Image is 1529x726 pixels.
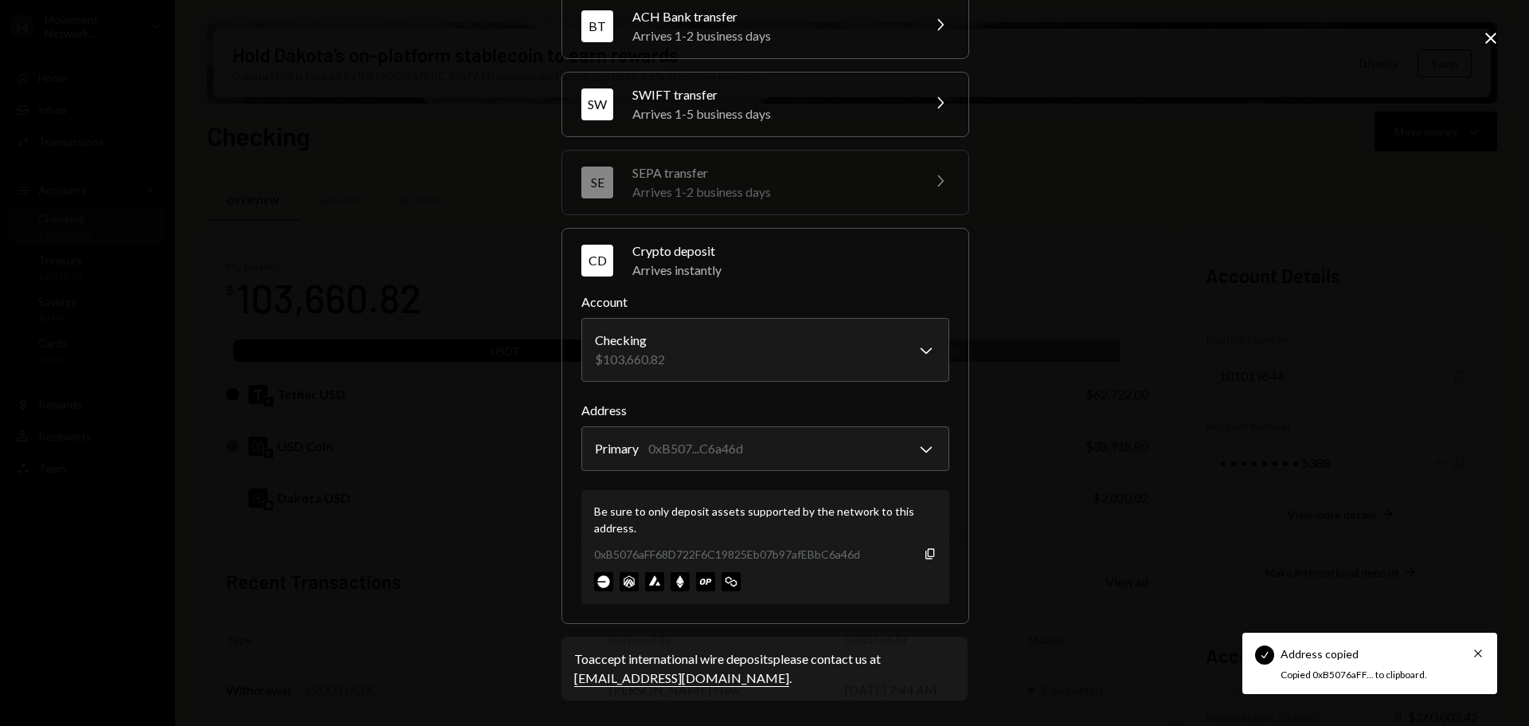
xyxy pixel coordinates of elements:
[620,572,639,591] img: arbitrum-mainnet
[581,245,613,277] div: CD
[632,163,911,182] div: SEPA transfer
[632,85,911,104] div: SWIFT transfer
[574,649,955,688] div: To accept international wire deposits please contact us at .
[581,318,949,382] button: Account
[562,73,968,136] button: SWSWIFT transferArrives 1-5 business days
[632,104,911,124] div: Arrives 1-5 business days
[581,88,613,120] div: SW
[581,167,613,198] div: SE
[696,572,715,591] img: optimism-mainnet
[648,439,743,458] div: 0xB507...C6a46d
[581,426,949,471] button: Address
[594,503,937,536] div: Be sure to only deposit assets supported by the network to this address.
[594,546,860,563] div: 0xB5076aFF68D722F6C19825Eb07b97afEBbC6a46d
[632,182,911,202] div: Arrives 1-2 business days
[562,229,968,292] button: CDCrypto depositArrives instantly
[632,241,949,261] div: Crypto deposit
[721,572,741,591] img: polygon-mainnet
[581,401,949,420] label: Address
[632,7,911,26] div: ACH Bank transfer
[1281,646,1359,662] div: Address copied
[581,292,949,604] div: CDCrypto depositArrives instantly
[671,572,690,591] img: ethereum-mainnet
[581,292,949,312] label: Account
[645,572,664,591] img: avalanche-mainnet
[594,572,613,591] img: base-mainnet
[632,26,911,45] div: Arrives 1-2 business days
[1281,669,1449,682] div: Copied 0xB5076aFF... to clipboard.
[581,10,613,42] div: BT
[632,261,949,280] div: Arrives instantly
[562,151,968,214] button: SESEPA transferArrives 1-2 business days
[574,670,789,687] a: [EMAIL_ADDRESS][DOMAIN_NAME]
